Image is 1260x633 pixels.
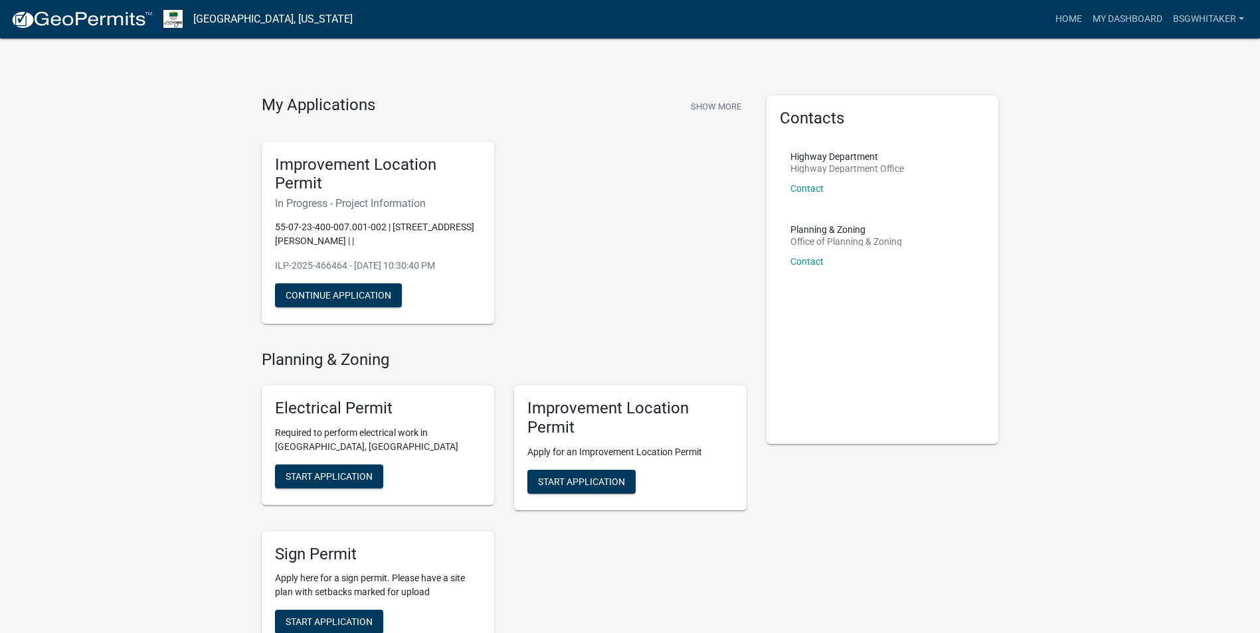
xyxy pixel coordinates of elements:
[275,426,481,454] p: Required to perform electrical work in [GEOGRAPHIC_DATA], [GEOGRAPHIC_DATA]
[275,399,481,418] h5: Electrical Permit
[527,399,733,437] h5: Improvement Location Permit
[685,96,747,117] button: Show More
[275,545,481,564] h5: Sign Permit
[527,470,636,494] button: Start Application
[790,237,902,246] p: Office of Planning & Zoning
[275,259,481,273] p: ILP-2025-466464 - [DATE] 10:30:40 PM
[286,470,373,481] span: Start Application
[275,197,481,210] h6: In Progress - Project Information
[275,155,481,194] h5: Improvement Location Permit
[163,10,183,28] img: Morgan County, Indiana
[538,476,625,486] span: Start Application
[527,445,733,459] p: Apply for an Improvement Location Permit
[193,8,353,31] a: [GEOGRAPHIC_DATA], [US_STATE]
[790,256,824,267] a: Contact
[1168,7,1249,32] a: bsgwhitaker
[1087,7,1168,32] a: My Dashboard
[275,283,402,307] button: Continue Application
[275,571,481,599] p: Apply here for a sign permit. Please have a site plan with setbacks marked for upload
[286,616,373,627] span: Start Application
[790,183,824,194] a: Contact
[780,109,986,128] h5: Contacts
[790,225,902,234] p: Planning & Zoning
[790,164,904,173] p: Highway Department Office
[1050,7,1087,32] a: Home
[262,350,747,370] h4: Planning & Zoning
[275,464,383,488] button: Start Application
[275,220,481,248] p: 55-07-23-400-007.001-002 | [STREET_ADDRESS][PERSON_NAME] | |
[790,152,904,161] p: Highway Department
[262,96,375,115] h4: My Applications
